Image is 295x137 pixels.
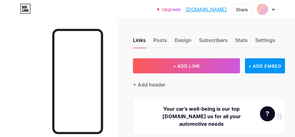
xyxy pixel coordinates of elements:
a: Upgrade [157,7,181,12]
div: + Add header [133,81,165,88]
div: Settings [255,36,275,48]
div: Stats [235,36,248,48]
div: + ADD EMBED [245,58,285,73]
div: Share [236,6,248,13]
div: Design [175,36,191,48]
span: + ADD LINK [173,63,200,69]
button: + ADD LINK [133,58,240,73]
div: Your car's well-being is our top [DOMAIN_NAME] us for all your automotive needs [140,105,262,128]
div: Links [133,36,146,48]
div: Posts [153,36,167,48]
a: [DOMAIN_NAME] [186,6,227,13]
div: Subscribers [199,36,228,48]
